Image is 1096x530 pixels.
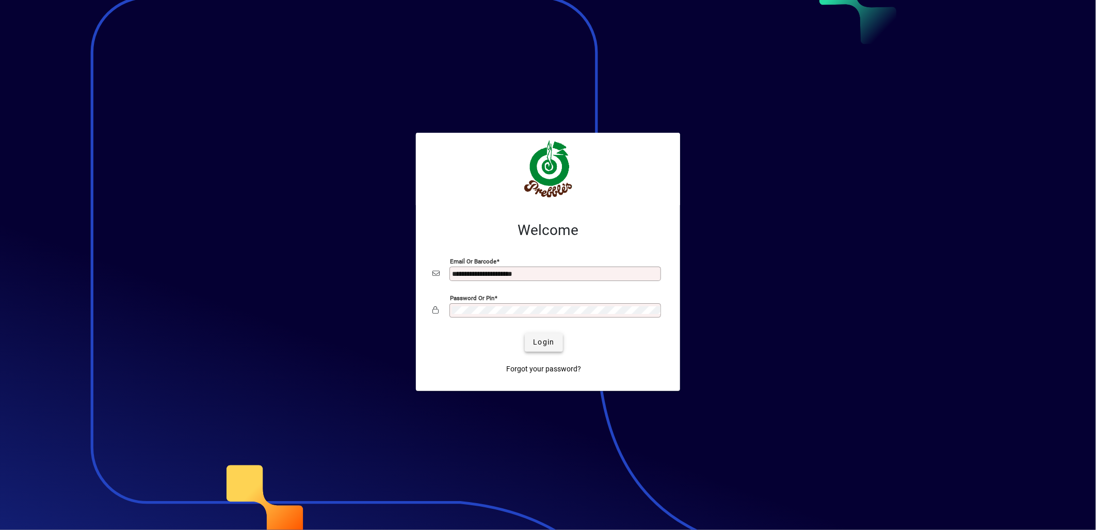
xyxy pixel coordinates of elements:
h2: Welcome [432,222,664,239]
span: Forgot your password? [507,364,582,375]
a: Forgot your password? [503,360,586,379]
button: Login [525,333,562,352]
mat-label: Email or Barcode [450,257,496,264]
span: Login [533,337,554,348]
mat-label: Password or Pin [450,294,494,301]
